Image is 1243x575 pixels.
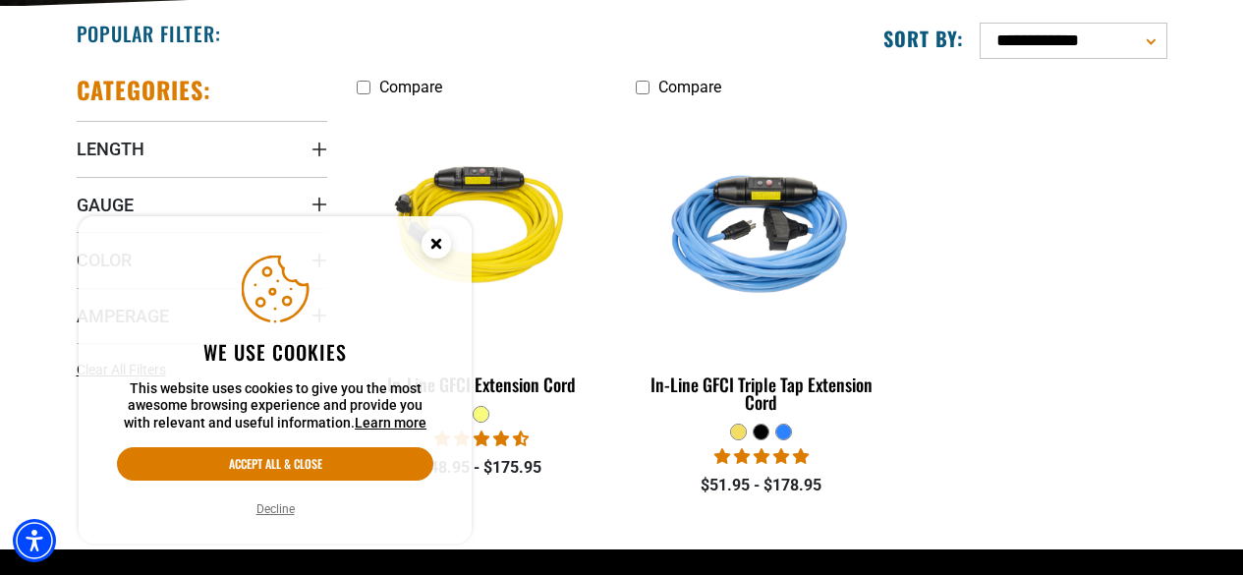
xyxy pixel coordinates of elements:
[883,26,964,51] label: Sort by:
[251,499,301,519] button: Decline
[77,249,132,271] span: Color
[117,380,433,432] p: This website uses cookies to give you the most awesome browsing experience and provide you with r...
[77,138,144,160] span: Length
[714,447,809,466] span: 5.00 stars
[357,375,607,393] div: In-Line GFCI Extension Cord
[638,116,885,342] img: Light Blue
[77,194,134,216] span: Gauge
[117,447,433,481] button: Accept all & close
[77,288,327,343] summary: Amperage
[77,232,327,287] summary: Color
[77,177,327,232] summary: Gauge
[77,362,166,377] span: Clear All Filters
[636,375,886,411] div: In-Line GFCI Triple Tap Extension Cord
[79,216,472,545] aside: Cookie Consent
[434,430,529,448] span: 4.62 stars
[13,519,56,562] div: Accessibility Menu
[117,339,433,365] h2: We use cookies
[658,78,721,96] span: Compare
[357,456,607,480] div: $48.95 - $175.95
[77,75,212,105] h2: Categories:
[636,474,886,497] div: $51.95 - $178.95
[77,121,327,176] summary: Length
[636,106,886,423] a: Light Blue In-Line GFCI Triple Tap Extension Cord
[77,305,169,327] span: Amperage
[357,106,607,405] a: Yellow In-Line GFCI Extension Cord
[401,216,472,277] button: Close this option
[77,21,221,46] h2: Popular Filter:
[77,360,174,380] a: Clear All Filters
[358,116,605,342] img: Yellow
[379,78,442,96] span: Compare
[355,415,426,431] a: This website uses cookies to give you the most awesome browsing experience and provide you with r...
